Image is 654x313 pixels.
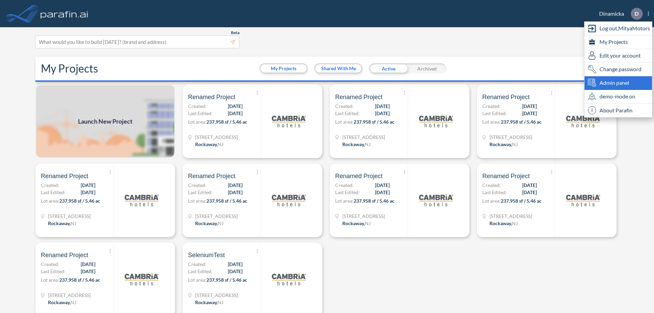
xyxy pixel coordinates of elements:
[81,182,95,189] span: [DATE]
[35,84,175,158] img: add
[599,38,628,46] span: My Projects
[585,35,652,49] div: My Projects
[585,90,652,104] div: demo-mode on
[206,277,247,283] span: 237,958 sf / 5.46 ac
[489,141,512,147] span: Rockaway ,
[59,277,100,283] span: 237,958 sf / 5.46 ac
[342,220,371,227] div: Rockaway, NJ
[335,198,354,204] span: Lot area:
[335,119,354,125] span: Lot area:
[71,220,76,226] span: NJ
[195,292,238,299] span: 321 Mt Hope Ave
[41,251,88,259] span: Renamed Project
[482,182,501,189] span: Created:
[41,277,59,283] span: Lot area:
[599,24,650,32] span: Log out, MityaMotors
[501,119,542,125] span: 237,958 sf / 5.46 ac
[501,198,542,204] span: 237,958 sf / 5.46 ac
[41,261,59,268] span: Created:
[342,141,365,147] span: Rockaway ,
[188,277,206,283] span: Lot area:
[335,182,354,189] span: Created:
[599,79,629,87] span: Admin panel
[585,22,652,35] div: Log out
[365,141,371,147] span: NJ
[41,182,59,189] span: Created:
[188,251,225,259] span: SeleniumTest
[599,106,633,114] span: About Parafin
[342,141,371,148] div: Rockaway, NJ
[335,189,360,196] span: Last Edited:
[218,220,223,226] span: NJ
[48,292,91,299] span: 321 Mt Hope Ave
[81,189,95,196] span: [DATE]
[41,62,98,75] h2: My Projects
[195,299,218,305] span: Rockaway ,
[419,104,453,138] img: logo
[489,220,512,226] span: Rockaway ,
[335,110,360,117] span: Last Edited:
[218,141,223,147] span: NJ
[195,299,223,306] div: Rockaway, NJ
[188,110,213,117] span: Last Edited:
[188,182,206,189] span: Created:
[195,141,218,147] span: Rockaway ,
[228,261,243,268] span: [DATE]
[482,119,501,125] span: Lot area:
[482,93,530,101] span: Renamed Project
[188,93,235,101] span: Renamed Project
[522,110,537,117] span: [DATE]
[125,262,159,296] img: logo
[48,220,76,227] div: Rockaway, NJ
[195,220,223,227] div: Rockaway, NJ
[272,104,306,138] img: logo
[335,172,383,180] span: Renamed Project
[188,268,213,275] span: Last Edited:
[335,93,383,101] span: Renamed Project
[522,182,537,189] span: [DATE]
[482,198,501,204] span: Lot area:
[566,104,600,138] img: logo
[342,220,365,226] span: Rockaway ,
[195,213,238,220] span: 321 Mt Hope Ave
[78,117,133,126] span: Launch New Project
[585,76,652,90] div: Admin panel
[195,220,218,226] span: Rockaway ,
[342,134,385,141] span: 321 Mt Hope Ave
[39,7,90,20] img: logo
[228,110,243,117] span: [DATE]
[41,268,65,275] span: Last Edited:
[369,63,408,74] div: Active
[272,262,306,296] img: logo
[588,106,596,114] span: i
[512,141,518,147] span: NJ
[188,198,206,204] span: Lot area:
[228,103,243,110] span: [DATE]
[599,92,635,100] span: demo-mode on
[489,141,518,148] div: Rockaway, NJ
[48,299,76,306] div: Rockaway, NJ
[566,183,600,217] img: logo
[81,268,95,275] span: [DATE]
[206,119,247,125] span: 237,958 sf / 5.46 ac
[218,299,223,305] span: NJ
[482,172,530,180] span: Renamed Project
[599,65,641,73] span: Change password
[71,299,76,305] span: NJ
[482,110,507,117] span: Last Edited:
[489,213,532,220] span: 321 Mt Hope Ave
[206,198,247,204] span: 237,958 sf / 5.46 ac
[354,119,394,125] span: 237,958 sf / 5.46 ac
[635,11,639,17] p: D
[231,30,239,35] span: Beta
[195,134,238,141] span: 321 Mt Hope Ave
[228,182,243,189] span: [DATE]
[195,141,223,148] div: Rockaway, NJ
[585,104,652,117] div: About Parafin
[408,63,446,74] div: Archived
[489,220,518,227] div: Rockaway, NJ
[489,134,532,141] span: 321 Mt Hope Ave
[599,51,641,60] span: Edit your account
[585,63,652,76] div: Change password
[585,49,652,63] div: Edit user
